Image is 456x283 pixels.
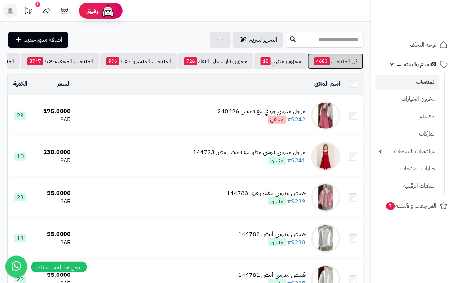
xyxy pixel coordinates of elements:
[268,197,286,205] span: منشور
[227,189,306,197] div: قميص مدرسي مقلم زهري 144783
[314,57,330,65] span: 4683
[311,142,340,171] img: مريول مدرسي فوشي مطرز مع قميص مطرز 144723
[36,157,71,165] div: SAR
[193,148,306,157] div: مريول مدرسي فوشي مطرز مع قميص مطرز 144723
[287,156,306,165] a: #9241
[287,197,306,206] a: #9239
[14,153,26,161] span: 10
[233,32,283,48] a: التحرير لسريع
[101,4,115,18] img: ai-face.png
[376,178,440,194] a: الملفات الرقمية
[311,101,340,130] img: مريول مدرسي وردي مع قميص 240426
[268,238,286,246] span: منشور
[308,53,364,69] a: كل المنتجات4683
[218,107,306,116] div: مريول مدرسي وردي مع قميص 240426
[311,224,340,253] img: قميص مدرسي أبيض 144782
[178,53,253,69] a: مخزون قارب على النفاذ726
[287,115,306,124] a: #9242
[376,91,440,107] a: مخزون الخيارات
[27,57,43,65] span: 3747
[376,36,452,54] a: لوحة التحكم
[100,53,177,69] a: المنتجات المنشورة فقط936
[36,197,71,206] div: SAR
[24,36,62,44] span: اضافة منتج جديد
[13,79,28,88] a: الكمية
[86,7,98,15] span: رفيق
[268,116,286,124] span: مخفي
[311,183,340,212] img: قميص مدرسي مقلم زهري 144783
[376,143,440,159] a: مواصفات المنتجات
[19,4,37,20] a: تحديثات المنصة
[376,197,452,215] a: المراجعات والأسئلة7
[261,57,271,65] span: 18
[249,36,277,44] span: التحرير لسريع
[184,57,197,65] span: 726
[36,271,71,279] div: 55.0000
[8,32,68,48] a: اضافة منتج جديد
[386,202,395,210] span: 7
[268,157,286,165] span: منشور
[376,109,440,124] a: الأقسام
[36,107,71,116] div: 175.0000
[410,40,437,50] span: لوحة التحكم
[376,161,440,176] a: خيارات المنتجات
[36,116,71,124] div: SAR
[239,271,306,279] div: قميص مدرسي أبيض 144781
[376,126,440,142] a: الماركات
[36,230,71,238] div: 55.0000
[386,201,437,211] span: المراجعات والأسئلة
[36,189,71,197] div: 55.0000
[397,59,437,69] span: الأقسام والمنتجات
[36,238,71,247] div: SAR
[21,53,99,69] a: المنتجات المخفية فقط3747
[315,79,340,88] a: اسم المنتج
[14,193,26,201] span: 23
[254,53,307,69] a: مخزون منتهي18
[35,2,40,7] div: 1
[14,234,26,242] span: 13
[36,148,71,157] div: 230.0000
[106,57,119,65] span: 936
[376,75,440,90] a: المنتجات
[287,238,306,247] a: #9238
[57,79,71,88] a: السعر
[407,19,449,34] img: logo-2.png
[239,230,306,238] div: قميص مدرسي أبيض 144782
[14,112,26,120] span: 23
